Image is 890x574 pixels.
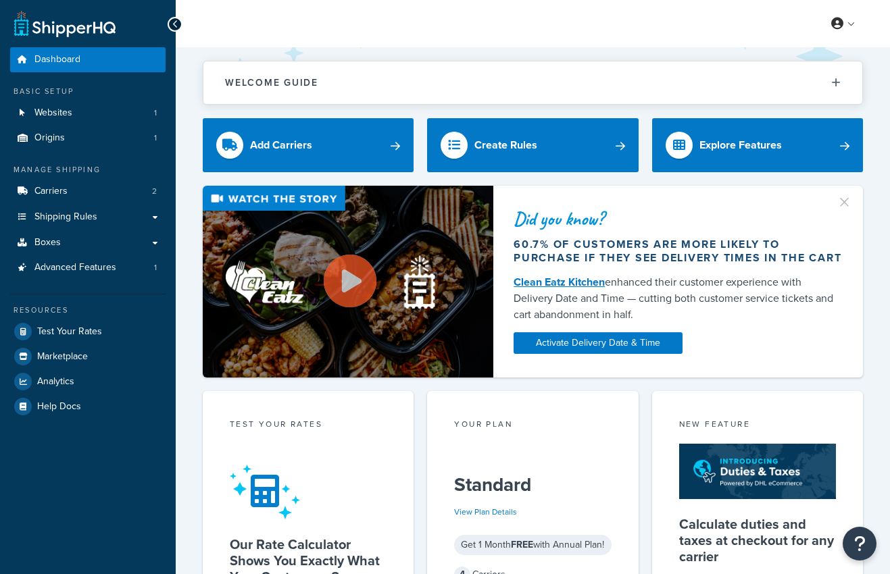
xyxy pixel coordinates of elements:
[10,101,166,126] li: Websites
[34,237,61,249] span: Boxes
[34,54,80,66] span: Dashboard
[154,262,157,273] span: 1
[454,506,517,518] a: View Plan Details
[652,118,863,172] a: Explore Features
[514,274,605,290] a: Clean Eatz Kitchen
[514,238,843,265] div: 60.7% of customers are more likely to purchase if they see delivery times in the cart
[454,474,611,496] h5: Standard
[34,211,97,223] span: Shipping Rules
[250,136,312,155] div: Add Carriers
[699,136,782,155] div: Explore Features
[10,86,166,97] div: Basic Setup
[34,186,68,197] span: Carriers
[10,319,166,344] a: Test Your Rates
[203,118,414,172] a: Add Carriers
[10,394,166,419] a: Help Docs
[34,132,65,144] span: Origins
[37,401,81,413] span: Help Docs
[10,179,166,204] li: Carriers
[10,101,166,126] a: Websites1
[10,179,166,204] a: Carriers2
[454,535,611,555] div: Get 1 Month with Annual Plan!
[679,516,836,565] h5: Calculate duties and taxes at checkout for any carrier
[10,126,166,151] li: Origins
[154,132,157,144] span: 1
[203,186,493,377] img: Video thumbnail
[10,255,166,280] li: Advanced Features
[10,164,166,176] div: Manage Shipping
[37,376,74,388] span: Analytics
[511,538,533,552] strong: FREE
[10,369,166,394] a: Analytics
[37,326,102,338] span: Test Your Rates
[843,527,876,560] button: Open Resource Center
[225,78,318,88] h2: Welcome Guide
[10,344,166,369] a: Marketplace
[10,305,166,316] div: Resources
[34,107,72,119] span: Websites
[454,418,611,434] div: Your Plan
[474,136,537,155] div: Create Rules
[230,418,387,434] div: Test your rates
[10,230,166,255] a: Boxes
[10,255,166,280] a: Advanced Features1
[154,107,157,119] span: 1
[152,186,157,197] span: 2
[34,262,116,273] span: Advanced Features
[514,209,843,228] div: Did you know?
[37,351,88,363] span: Marketplace
[10,47,166,72] a: Dashboard
[10,126,166,151] a: Origins1
[10,205,166,230] a: Shipping Rules
[514,332,683,354] a: Activate Delivery Date & Time
[427,118,638,172] a: Create Rules
[514,274,843,323] div: enhanced their customer experience with Delivery Date and Time — cutting both customer service ti...
[679,418,836,434] div: New Feature
[203,61,862,104] button: Welcome Guide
